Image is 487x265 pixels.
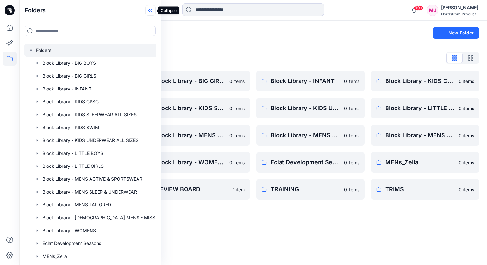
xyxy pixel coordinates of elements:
a: Block Library - WOMENS0 items [142,152,250,173]
p: TRIMS [385,185,455,194]
p: 0 items [344,78,359,85]
p: Block Library - WOMENS [156,158,225,167]
p: Block Library - MENS SLEEP & UNDERWEAR [271,131,340,140]
p: 0 items [229,78,245,85]
a: Block Library - MENS SLEEP & UNDERWEAR0 items [256,125,365,146]
a: TRAINING0 items [256,179,365,200]
a: Eclat Development Seasons0 items [256,152,365,173]
a: MENs_Zella0 items [371,152,479,173]
div: Nordstrom Product... [441,12,479,16]
p: Block Library - MENS ACTIVE & SPORTSWEAR [156,131,225,140]
a: Block Library - KIDS CPSC0 items [371,71,479,91]
button: New Folder [433,27,479,39]
p: MENs_Zella [385,158,455,167]
p: Block Library - KIDS SWIM [156,104,225,113]
p: Block Library - MENS TAILORED [385,131,455,140]
p: 0 items [459,105,474,112]
p: 0 items [229,159,245,166]
a: Block Library - MENS TAILORED0 items [371,125,479,146]
p: 0 items [344,159,359,166]
p: 0 items [344,132,359,139]
p: 0 items [459,78,474,85]
div: MU [427,5,438,16]
p: 0 items [229,132,245,139]
p: Block Library - KIDS UNDERWEAR ALL SIZES [271,104,340,113]
p: 1 item [233,186,245,193]
a: Block Library - MENS ACTIVE & SPORTSWEAR0 items [142,125,250,146]
p: 0 items [459,186,474,193]
p: REVIEW BOARD [156,185,229,194]
a: REVIEW BOARD1 item [142,179,250,200]
p: 0 items [459,132,474,139]
a: Block Library - KIDS UNDERWEAR ALL SIZES0 items [256,98,365,118]
a: Block Library - BIG GIRLS0 items [142,71,250,91]
p: Block Library - KIDS CPSC [385,77,455,86]
p: 0 items [229,105,245,112]
a: Block Library - KIDS SWIM0 items [142,98,250,118]
span: 99+ [414,5,423,11]
p: 0 items [459,159,474,166]
p: 0 items [344,186,359,193]
p: Eclat Development Seasons [271,158,340,167]
p: Block Library - BIG GIRLS [156,77,225,86]
div: [PERSON_NAME] [441,4,479,12]
p: TRAINING [271,185,340,194]
a: Block Library - INFANT0 items [256,71,365,91]
p: Block Library - LITTLE BOYS [385,104,455,113]
a: Block Library - LITTLE BOYS0 items [371,98,479,118]
a: TRIMS0 items [371,179,479,200]
p: Block Library - INFANT [271,77,340,86]
p: 0 items [344,105,359,112]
